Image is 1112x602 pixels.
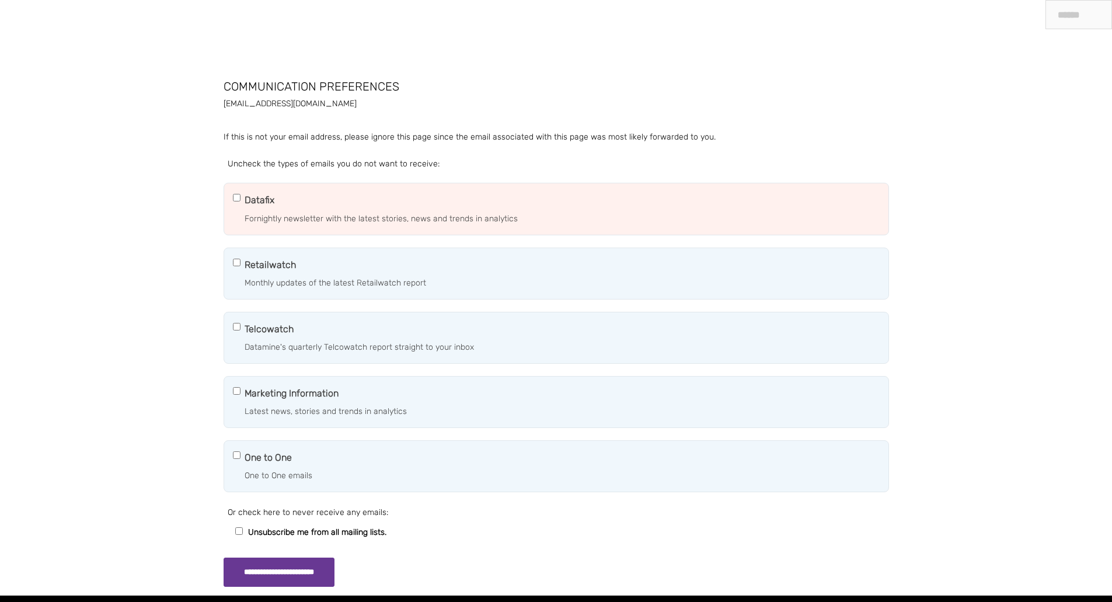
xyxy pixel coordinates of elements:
span: Marketing Information [245,385,339,401]
span: Retailwatch [245,257,296,273]
span: Datafix [245,192,274,208]
span: One to One [245,450,292,465]
p: Fornightly newsletter with the latest stories, news and trends in analytics [245,211,868,226]
span: Unsubscribe me from all mailing lists. [248,527,386,537]
a: Contact Us [971,2,1009,15]
a: About Us [713,2,745,15]
p: Or check here to never receive any emails: [228,505,889,520]
h1: Communication Preferences [224,79,889,94]
h2: [EMAIL_ADDRESS][DOMAIN_NAME] [224,96,889,111]
p: Latest news, stories and trends in analytics [245,404,868,419]
a: Resources [877,2,912,15]
p: If this is not your email address, please ignore this page since the email associated with this p... [224,130,889,144]
input: Unsubscribe me from all mailing lists. [235,527,243,535]
p: One to One emails [245,468,868,483]
span: Telcowatch [245,321,294,337]
p: Monthly updates of the latest Retailwatch report [245,276,868,290]
a: Join Us [929,2,954,15]
p: Datamine's quarterly Telcowatch report straight to your inbox [245,340,868,354]
a: What We Do [761,2,801,15]
a: Our Projects [818,2,860,15]
p: Uncheck the types of emails you do not want to receive: [228,156,889,171]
